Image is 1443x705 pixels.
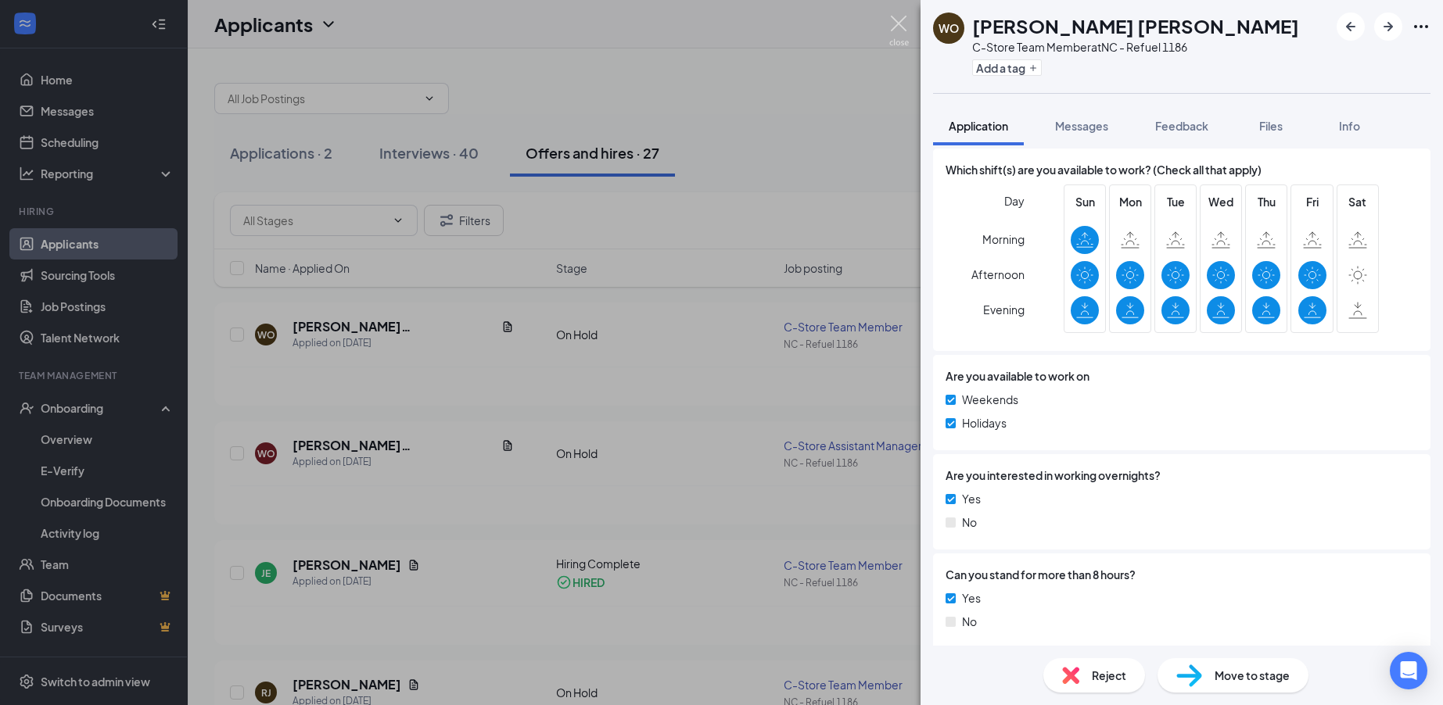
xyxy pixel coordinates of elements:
div: WO [939,20,959,36]
span: Thu [1252,193,1280,210]
span: Info [1339,119,1360,133]
span: Yes [962,490,981,507]
span: Can you stand for more than 8 hours? [946,566,1136,583]
span: Feedback [1155,119,1208,133]
span: Move to stage [1215,667,1290,684]
div: Open Intercom Messenger [1390,652,1427,689]
span: Fri [1298,193,1326,210]
svg: ArrowLeftNew [1341,17,1360,36]
button: PlusAdd a tag [972,59,1042,76]
svg: Plus [1028,63,1038,73]
button: ArrowRight [1374,13,1402,41]
span: Application [949,119,1008,133]
span: Files [1259,119,1283,133]
div: C-Store Team Member at NC - Refuel 1186 [972,39,1299,55]
span: No [962,613,977,630]
span: Wed [1207,193,1235,210]
span: Afternoon [971,260,1025,288]
span: Sun [1071,193,1099,210]
span: Messages [1055,119,1108,133]
span: Mon [1116,193,1144,210]
span: Tue [1161,193,1190,210]
button: ArrowLeftNew [1337,13,1365,41]
h1: [PERSON_NAME] [PERSON_NAME] [972,13,1299,39]
span: Sat [1344,193,1372,210]
svg: ArrowRight [1379,17,1398,36]
svg: Ellipses [1412,17,1430,36]
span: Holidays [962,414,1007,431]
span: Evening [983,295,1025,324]
span: No [962,514,977,531]
span: Morning [982,225,1025,253]
span: Are you available to work on [946,367,1089,385]
span: Are you interested in working overnights? [946,467,1161,484]
span: Which shift(s) are you available to work? (Check all that apply) [946,161,1262,178]
span: Yes [962,589,981,607]
span: Day [1004,192,1025,209]
span: Reject [1092,667,1126,684]
span: Weekends [962,391,1018,408]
